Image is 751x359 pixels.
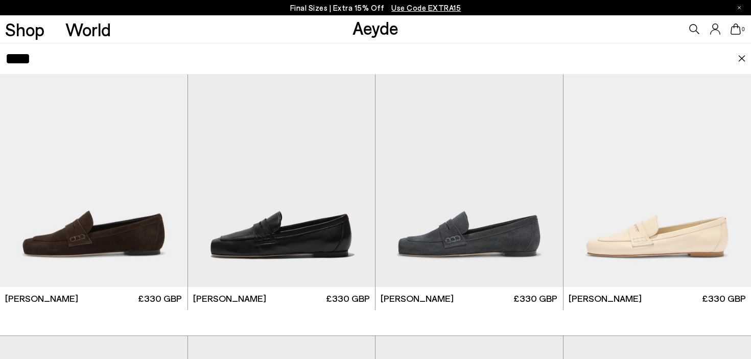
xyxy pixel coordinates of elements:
[738,55,746,62] img: close.svg
[290,2,461,14] p: Final Sizes | Extra 15% Off
[5,20,44,38] a: Shop
[5,292,78,305] span: [PERSON_NAME]
[188,287,375,310] a: [PERSON_NAME] £330 GBP
[326,292,370,305] span: £330 GBP
[353,17,398,38] a: Aeyde
[741,27,746,32] span: 0
[138,292,182,305] span: £330 GBP
[375,287,563,310] a: [PERSON_NAME] £330 GBP
[193,292,266,305] span: [PERSON_NAME]
[513,292,557,305] span: £330 GBP
[391,3,461,12] span: Navigate to /collections/ss25-final-sizes
[375,52,563,288] img: Lana Suede Loafers
[569,292,642,305] span: [PERSON_NAME]
[188,52,375,288] img: Lana Moccasin Loafers
[381,292,454,305] span: [PERSON_NAME]
[702,292,746,305] span: £330 GBP
[65,20,111,38] a: World
[731,23,741,35] a: 0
